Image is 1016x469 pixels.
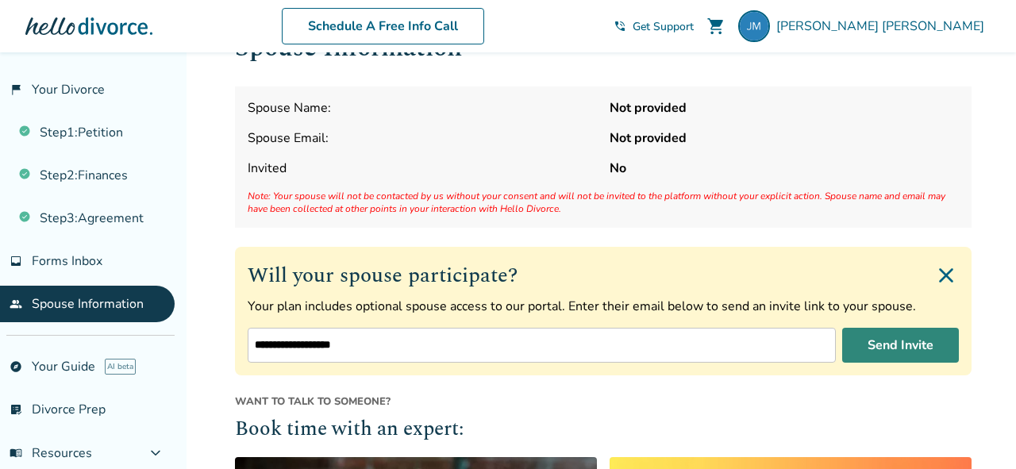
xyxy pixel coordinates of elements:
[614,20,626,33] span: phone_in_talk
[248,99,597,117] span: Spouse Name:
[633,19,694,34] span: Get Support
[776,17,991,35] span: [PERSON_NAME] [PERSON_NAME]
[10,444,92,462] span: Resources
[706,17,725,36] span: shopping_cart
[614,19,694,34] a: phone_in_talkGet Support
[10,255,22,267] span: inbox
[933,263,959,288] img: Close invite form
[282,8,484,44] a: Schedule A Free Info Call
[937,393,1016,469] iframe: Chat Widget
[146,444,165,463] span: expand_more
[10,298,22,310] span: people
[842,328,959,363] button: Send Invite
[32,252,102,270] span: Forms Inbox
[105,359,136,375] span: AI beta
[248,129,597,147] span: Spouse Email:
[10,360,22,373] span: explore
[610,129,959,147] strong: Not provided
[610,160,959,177] strong: No
[10,83,22,96] span: flag_2
[248,259,959,291] h2: Will your spouse participate?
[10,403,22,416] span: list_alt_check
[610,99,959,117] strong: Not provided
[248,298,959,315] p: Your plan includes optional spouse access to our portal. Enter their email below to send an invit...
[738,10,770,42] img: jenna4reading@sbcglobal.net
[235,415,972,445] h2: Book time with an expert:
[235,394,972,409] span: Want to talk to someone?
[248,190,959,215] span: Note: Your spouse will not be contacted by us without your consent and will not be invited to the...
[248,160,597,177] span: Invited
[10,447,22,459] span: menu_book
